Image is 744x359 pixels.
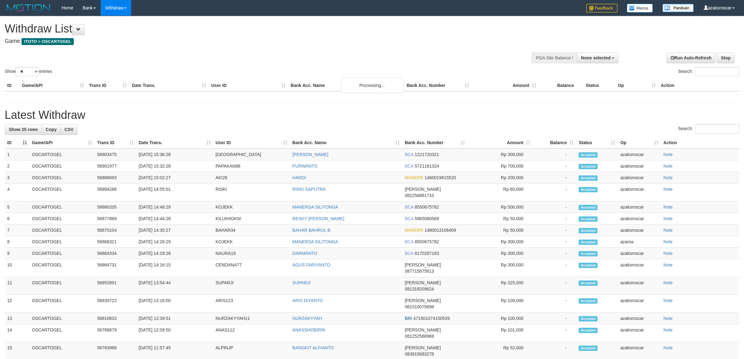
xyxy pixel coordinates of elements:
[405,175,423,180] span: MANDIRI
[533,137,576,149] th: Balance: activate to sort column ascending
[292,327,326,332] a: ANASSHOBIRIN
[213,184,290,201] td: RISKI
[532,53,577,63] div: PGA Site Balance /
[405,152,413,157] span: BCA
[95,248,136,259] td: 56864334
[663,298,673,303] a: Note
[533,172,576,184] td: -
[663,316,673,321] a: Note
[579,205,597,210] span: Accepted
[663,262,673,267] a: Note
[467,137,533,149] th: Amount: activate to sort column ascending
[618,248,661,259] td: azaksroscar
[16,67,39,76] select: Showentries
[618,184,661,201] td: azaksroscar
[415,205,439,210] span: Copy 8550675782 to clipboard
[405,286,434,291] span: Copy 081319209624 to clipboard
[136,248,213,259] td: [DATE] 14:18:28
[661,137,739,149] th: Action
[579,187,597,192] span: Accepted
[678,67,739,76] label: Search:
[618,172,661,184] td: azaksroscar
[405,304,434,309] span: Copy 081510075699 to clipboard
[95,236,136,248] td: 56868321
[29,295,95,313] td: OSCARTOGEL
[95,324,136,342] td: 56789879
[413,316,450,321] span: Copy 471501074150539 to clipboard
[663,175,673,180] a: Note
[618,259,661,277] td: azaksroscar
[60,124,77,135] a: CSV
[136,149,213,160] td: [DATE] 15:36:28
[405,216,413,221] span: BCA
[579,175,597,181] span: Accepted
[95,201,136,213] td: 56880205
[5,313,29,324] td: 13
[5,137,29,149] th: ID: activate to sort column descending
[405,334,434,339] span: Copy 081252568969 to clipboard
[95,313,136,324] td: 56810833
[415,239,439,244] span: Copy 8550675782 to clipboard
[29,225,95,236] td: OSCARTOGEL
[579,152,597,158] span: Accepted
[213,295,290,313] td: ARIS123
[467,225,533,236] td: Rp 50,000
[5,67,52,76] label: Show entries
[533,248,576,259] td: -
[129,80,209,91] th: Date Trans.
[5,160,29,172] td: 2
[405,205,413,210] span: BCA
[292,228,331,233] a: BAHAR BAHRUL B
[213,313,290,324] td: NURZAKYYAH11
[5,149,29,160] td: 1
[405,239,413,244] span: BCA
[678,124,739,134] label: Search:
[136,137,213,149] th: Date Trans.: activate to sort column ascending
[29,184,95,201] td: OSCARTOGEL
[292,239,338,244] a: MANERSA SILITONGA
[213,259,290,277] td: CENDANA77
[695,67,739,76] input: Search:
[467,313,533,324] td: Rp 100,000
[415,164,439,169] span: Copy 5721161324 to clipboard
[579,316,597,321] span: Accepted
[136,160,213,172] td: [DATE] 15:32:28
[467,259,533,277] td: Rp 300,000
[663,152,673,157] a: Note
[618,137,661,149] th: Op: activate to sort column ascending
[717,53,735,63] a: Stop
[213,236,290,248] td: KOJEKK
[405,193,434,198] span: Copy 082258881710 to clipboard
[95,225,136,236] td: 56870104
[292,187,326,192] a: RISKI SAPUTRA
[5,259,29,277] td: 10
[533,225,576,236] td: -
[29,313,95,324] td: OSCARTOGEL
[663,280,673,285] a: Note
[5,109,739,121] h1: Latest Withdraw
[405,164,413,169] span: BCA
[136,295,213,313] td: [DATE] 13:16:00
[618,160,661,172] td: azaksroscar
[213,324,290,342] td: ANAS112
[136,236,213,248] td: [DATE] 14:26:29
[292,298,323,303] a: ARIS DIYANTO
[87,80,129,91] th: Trans ID
[467,213,533,225] td: Rp 50,000
[663,251,673,256] a: Note
[292,205,338,210] a: MANERSA SILITONGA
[95,184,136,201] td: 56884288
[472,80,539,91] th: Amount
[467,149,533,160] td: Rp 300,000
[405,280,441,285] span: [PERSON_NAME]
[695,124,739,134] input: Search:
[9,127,38,132] span: Show 25 rows
[29,160,95,172] td: OSCARTOGEL
[405,345,441,350] span: [PERSON_NAME]
[663,164,673,169] a: Note
[579,346,597,351] span: Accepted
[136,213,213,225] td: [DATE] 14:44:28
[405,316,412,321] span: BRI
[627,4,653,13] img: Button%20Memo.svg
[402,137,467,149] th: Bank Acc. Number: activate to sort column ascending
